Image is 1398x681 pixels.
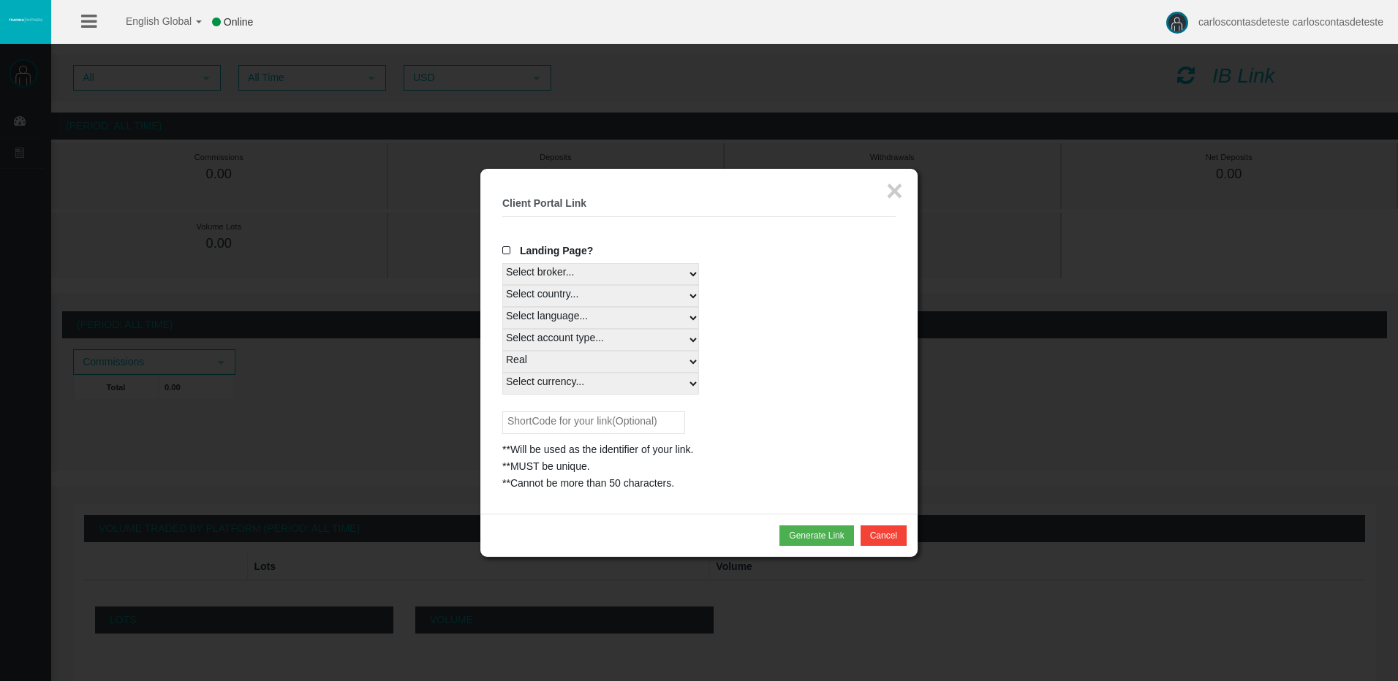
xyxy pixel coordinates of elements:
[502,475,896,492] div: **Cannot be more than 50 characters.
[520,245,593,256] span: Landing Page?
[886,176,903,205] button: ×
[502,441,896,458] div: **Will be used as the identifier of your link.
[107,15,192,27] span: English Global
[779,525,853,546] button: Generate Link
[502,458,896,475] div: **MUST be unique.
[7,17,44,23] img: logo.svg
[502,197,586,209] b: Client Portal Link
[224,16,253,28] span: Online
[502,411,685,434] input: ShortCode for your link(Optional)
[861,525,907,546] button: Cancel
[1166,12,1188,34] img: user-image
[1198,16,1383,28] span: carloscontasdeteste carloscontasdeteste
